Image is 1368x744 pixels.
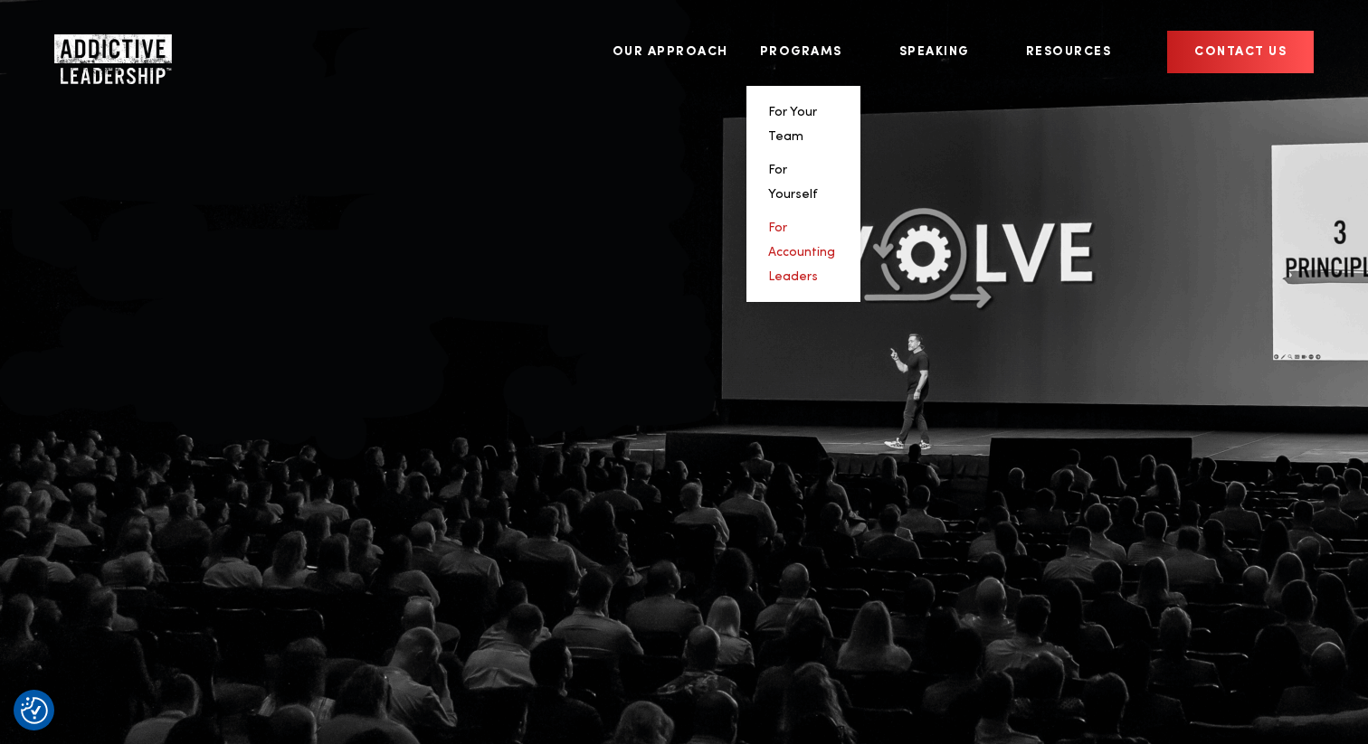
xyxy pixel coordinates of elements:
[768,164,818,201] a: For Yourself
[1167,31,1314,73] a: CONTACT US
[599,18,742,86] a: Our Approach
[362,96,717,132] input: 615-555-1234
[1012,18,1130,86] a: Resources
[54,34,163,71] a: Home
[21,697,48,724] button: Consent Preferences
[768,106,817,143] a: For Your Team
[21,697,48,724] img: Revisit consent button
[362,74,448,91] span: Phone number
[746,18,860,86] a: Programs
[362,22,717,58] input: Fields
[886,18,987,86] a: Speaking
[768,221,835,283] a: For Accounting Leaders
